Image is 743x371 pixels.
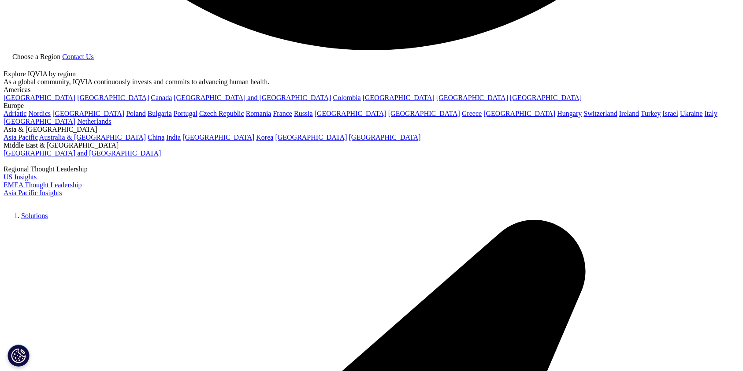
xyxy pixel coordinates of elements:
[12,53,60,60] span: Choose a Region
[275,134,347,141] a: [GEOGRAPHIC_DATA]
[619,110,639,117] a: Ireland
[4,149,161,157] a: [GEOGRAPHIC_DATA] and [GEOGRAPHIC_DATA]
[388,110,460,117] a: [GEOGRAPHIC_DATA]
[705,110,717,117] a: Italy
[4,141,739,149] div: Middle East & [GEOGRAPHIC_DATA]
[510,94,582,101] a: [GEOGRAPHIC_DATA]
[151,94,172,101] a: Canada
[62,53,94,60] a: Contact Us
[663,110,679,117] a: Israel
[182,134,254,141] a: [GEOGRAPHIC_DATA]
[4,181,82,189] a: EMEA Thought Leadership
[4,70,739,78] div: Explore IQVIA by region
[363,94,435,101] a: [GEOGRAPHIC_DATA]
[4,134,38,141] a: Asia Pacific
[52,110,124,117] a: [GEOGRAPHIC_DATA]
[126,110,145,117] a: Poland
[557,110,582,117] a: Hungary
[4,118,75,125] a: [GEOGRAPHIC_DATA]
[333,94,361,101] a: Colombia
[166,134,181,141] a: India
[4,165,739,173] div: Regional Thought Leadership
[77,94,149,101] a: [GEOGRAPHIC_DATA]
[28,110,51,117] a: Nordics
[256,134,273,141] a: Korea
[583,110,617,117] a: Switzerland
[77,118,111,125] a: Netherlands
[641,110,661,117] a: Turkey
[462,110,482,117] a: Greece
[39,134,146,141] a: Australia & [GEOGRAPHIC_DATA]
[148,110,172,117] a: Bulgaria
[4,189,62,197] a: Asia Pacific Insights
[4,94,75,101] a: [GEOGRAPHIC_DATA]
[4,102,739,110] div: Europe
[315,110,386,117] a: [GEOGRAPHIC_DATA]
[174,94,331,101] a: [GEOGRAPHIC_DATA] and [GEOGRAPHIC_DATA]
[199,110,244,117] a: Czech Republic
[294,110,313,117] a: Russia
[4,173,37,181] a: US Insights
[246,110,271,117] a: Romania
[4,78,739,86] div: As a global community, IQVIA continuously invests and commits to advancing human health.
[4,110,26,117] a: Adriatic
[483,110,555,117] a: [GEOGRAPHIC_DATA]
[4,126,739,134] div: Asia & [GEOGRAPHIC_DATA]
[349,134,421,141] a: [GEOGRAPHIC_DATA]
[148,134,164,141] a: China
[273,110,293,117] a: France
[7,345,30,367] button: Cookies Settings
[4,86,739,94] div: Americas
[174,110,197,117] a: Portugal
[680,110,703,117] a: Ukraine
[436,94,508,101] a: [GEOGRAPHIC_DATA]
[21,212,48,219] a: Solutions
